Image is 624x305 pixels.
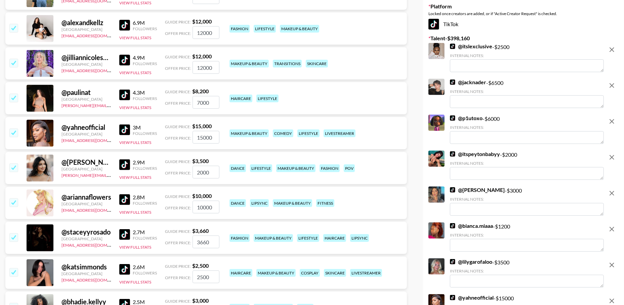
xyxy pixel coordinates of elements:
[133,89,157,96] div: 4.3M
[193,96,219,109] input: 8,200
[119,70,151,75] button: View Full Stats
[450,223,455,228] img: TikTok
[605,222,619,236] button: remove
[450,151,500,157] a: @itspeytonbabyy
[450,294,494,301] a: @yahneofficial
[324,130,356,137] div: livestreamer
[61,62,111,67] div: [GEOGRAPHIC_DATA]
[450,53,604,58] div: Internal Notes:
[450,233,604,238] div: Internal Notes:
[133,159,157,166] div: 2.9M
[133,131,157,136] div: Followers
[344,164,355,172] div: pov
[61,271,111,276] div: [GEOGRAPHIC_DATA]
[193,201,219,213] input: 10,000
[61,276,129,283] a: [EMAIL_ADDRESS][DOMAIN_NAME]
[450,222,604,252] div: - $ 1200
[323,234,346,242] div: haircare
[256,269,296,277] div: makeup & beauty
[193,270,219,283] input: 2,500
[61,97,111,102] div: [GEOGRAPHIC_DATA]
[165,19,191,24] span: Guide Price:
[133,54,157,61] div: 4.9M
[119,194,130,205] img: TikTok
[450,79,486,86] a: @jacknader
[133,19,157,26] div: 6.9M
[61,241,129,248] a: [EMAIL_ADDRESS][DOMAIN_NAME]
[428,19,439,30] img: TikTok
[450,268,604,273] div: Internal Notes:
[316,199,334,207] div: fitness
[450,258,604,288] div: - $ 3500
[133,236,157,241] div: Followers
[119,210,151,215] button: View Full Stats
[192,297,209,304] strong: $ 3,000
[133,26,157,31] div: Followers
[133,124,157,131] div: 3M
[133,201,157,206] div: Followers
[306,60,328,67] div: skincare
[165,136,191,141] span: Offer Price:
[450,43,492,50] a: @itslexclusive
[450,115,483,121] a: @p1utoxo
[61,201,111,206] div: [GEOGRAPHIC_DATA]
[133,264,157,270] div: 2.6M
[297,234,319,242] div: lifestyle
[165,124,191,129] span: Guide Price:
[119,35,151,40] button: View Full Stats
[119,20,130,31] img: TikTok
[193,166,219,179] input: 3,500
[450,295,455,300] img: TikTok
[61,158,111,166] div: @ [PERSON_NAME].reghuram
[230,199,246,207] div: dance
[193,236,219,248] input: 3,660
[61,228,111,236] div: @ staceyyrosado
[133,166,157,171] div: Followers
[450,80,455,85] img: TikTok
[165,101,191,106] span: Offer Price:
[450,222,493,229] a: @bianca.miaaa
[230,234,250,242] div: fashion
[165,66,191,71] span: Offer Price:
[450,79,604,108] div: - $ 6500
[230,130,269,137] div: makeup & beauty
[273,130,293,137] div: comedy
[165,299,191,304] span: Guide Price:
[230,164,246,172] div: dance
[119,105,151,110] button: View Full Stats
[119,90,130,100] img: TikTok
[605,43,619,56] button: remove
[133,96,157,101] div: Followers
[450,115,604,144] div: - $ 6000
[192,53,212,59] strong: $ 12,000
[300,269,320,277] div: cosplay
[119,175,151,180] button: View Full Stats
[450,187,505,193] a: @[PERSON_NAME]
[119,159,130,170] img: TikTok
[165,54,191,59] span: Guide Price:
[450,161,604,166] div: Internal Notes:
[61,263,111,271] div: @ katsimmonds
[61,18,111,27] div: @ alexandkellz
[119,55,130,65] img: TikTok
[192,158,209,164] strong: $ 3,500
[61,27,111,32] div: [GEOGRAPHIC_DATA]
[230,95,252,102] div: haircare
[193,131,219,144] input: 15,000
[61,123,111,132] div: @ yahneofficial
[61,53,111,62] div: @ jilliannicolesmith
[297,130,320,137] div: lifestyle
[324,269,346,277] div: skincare
[605,258,619,272] button: remove
[254,234,293,242] div: makeup & beauty
[61,236,111,241] div: [GEOGRAPHIC_DATA]
[119,140,151,145] button: View Full Stats
[450,197,604,202] div: Internal Notes:
[165,264,191,269] span: Guide Price:
[273,60,302,67] div: transitions
[450,89,604,94] div: Internal Notes:
[230,269,252,277] div: haircare
[119,0,151,5] button: View Full Stats
[605,151,619,164] button: remove
[165,170,191,175] span: Offer Price:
